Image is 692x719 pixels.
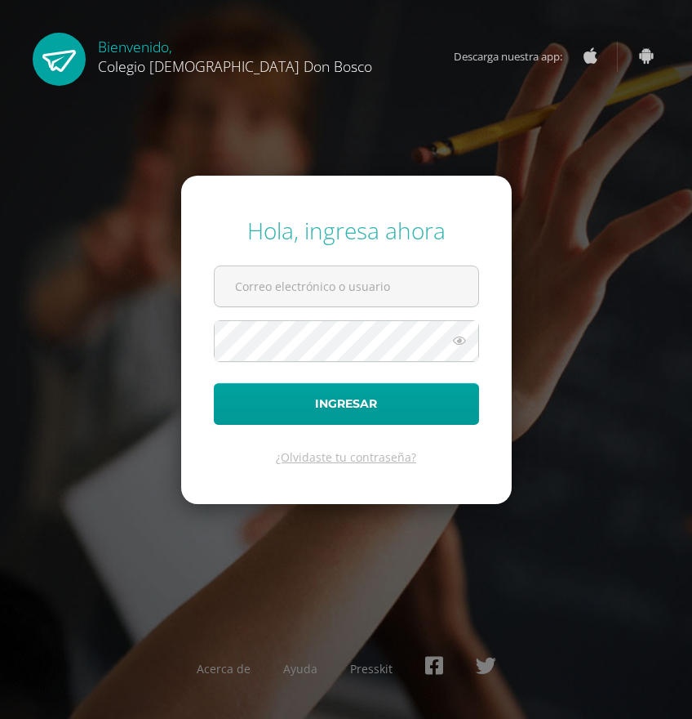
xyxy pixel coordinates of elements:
span: Colegio [DEMOGRAPHIC_DATA] Don Bosco [98,56,372,76]
a: Presskit [350,661,393,677]
button: Ingresar [214,383,479,425]
div: Bienvenido, [98,33,372,76]
div: Hola, ingresa ahora [214,215,479,246]
a: Ayuda [283,661,317,677]
a: Acerca de [197,661,251,677]
input: Correo electrónico o usuario [215,266,478,306]
span: Descarga nuestra app: [454,41,579,72]
a: ¿Olvidaste tu contraseña? [276,449,416,465]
